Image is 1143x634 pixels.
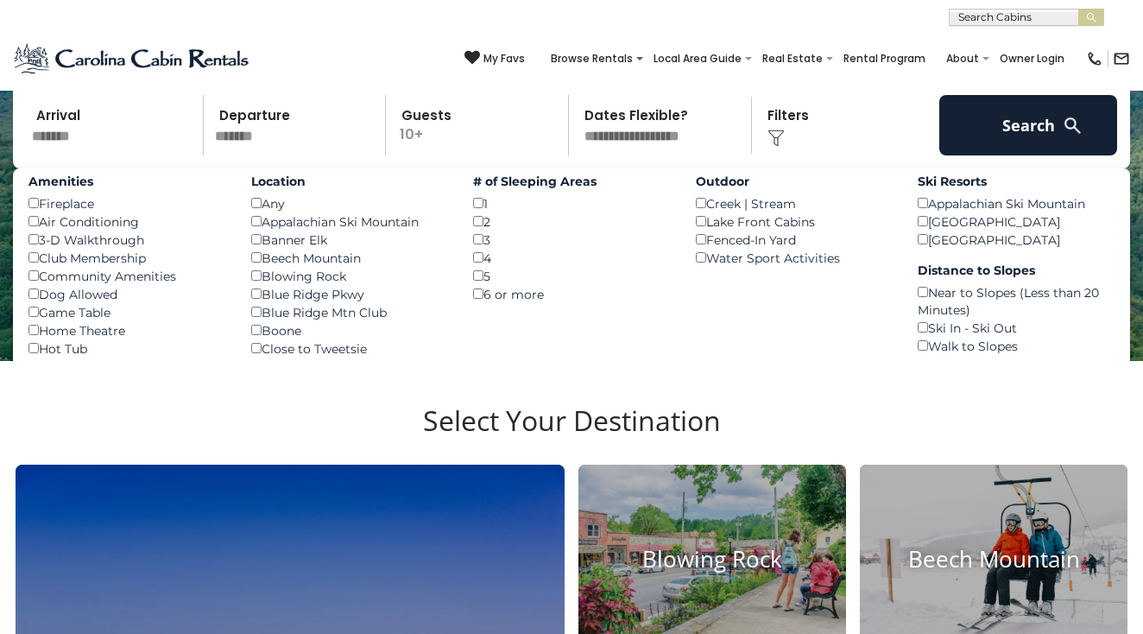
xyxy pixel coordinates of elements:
[938,47,988,71] a: About
[1086,50,1103,67] img: phone-regular-black.png
[918,283,1115,319] div: Near to Slopes (Less than 20 Minutes)
[473,249,670,267] div: 4
[918,231,1115,249] div: [GEOGRAPHIC_DATA]
[13,404,1130,465] h3: Select Your Destination
[473,212,670,231] div: 2
[28,285,225,303] div: Dog Allowed
[13,41,252,76] img: Blue-2.png
[28,231,225,249] div: 3-D Walkthrough
[251,212,448,231] div: Appalachian Ski Mountain
[578,546,846,573] h4: Blowing Rock
[251,231,448,249] div: Banner Elk
[918,173,1115,190] label: Ski Resorts
[991,47,1073,71] a: Owner Login
[28,321,225,339] div: Home Theatre
[473,267,670,285] div: 5
[835,47,934,71] a: Rental Program
[696,212,893,231] div: Lake Front Cabins
[918,319,1115,337] div: Ski In - Ski Out
[754,47,831,71] a: Real Estate
[28,249,225,267] div: Club Membership
[473,231,670,249] div: 3
[251,358,448,376] div: Eagles Nest
[28,267,225,285] div: Community Amenities
[918,262,1115,279] label: Distance to Slopes
[28,212,225,231] div: Air Conditioning
[918,194,1115,212] div: Appalachian Ski Mountain
[251,339,448,358] div: Close to Tweetsie
[696,173,893,190] label: Outdoor
[28,173,225,190] label: Amenities
[1062,115,1083,136] img: search-regular-white.png
[767,130,785,147] img: filter--v1.png
[28,358,225,376] div: Homes on Water
[473,285,670,303] div: 6 or more
[28,194,225,212] div: Fireplace
[28,339,225,358] div: Hot Tub
[696,194,893,212] div: Creek | Stream
[251,249,448,267] div: Beech Mountain
[251,173,448,190] label: Location
[860,546,1127,573] h4: Beech Mountain
[696,231,893,249] div: Fenced-In Yard
[542,47,641,71] a: Browse Rentals
[28,303,225,321] div: Game Table
[645,47,750,71] a: Local Area Guide
[464,50,525,67] a: My Favs
[939,95,1117,155] button: Search
[473,194,670,212] div: 1
[696,249,893,267] div: Water Sport Activities
[918,212,1115,231] div: [GEOGRAPHIC_DATA]
[251,267,448,285] div: Blowing Rock
[391,95,568,155] p: 10+
[251,285,448,303] div: Blue Ridge Pkwy
[483,51,525,67] span: My Favs
[251,321,448,339] div: Boone
[473,173,670,190] label: # of Sleeping Areas
[251,194,448,212] div: Any
[918,337,1115,355] div: Walk to Slopes
[251,303,448,321] div: Blue Ridge Mtn Club
[1113,50,1130,67] img: mail-regular-black.png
